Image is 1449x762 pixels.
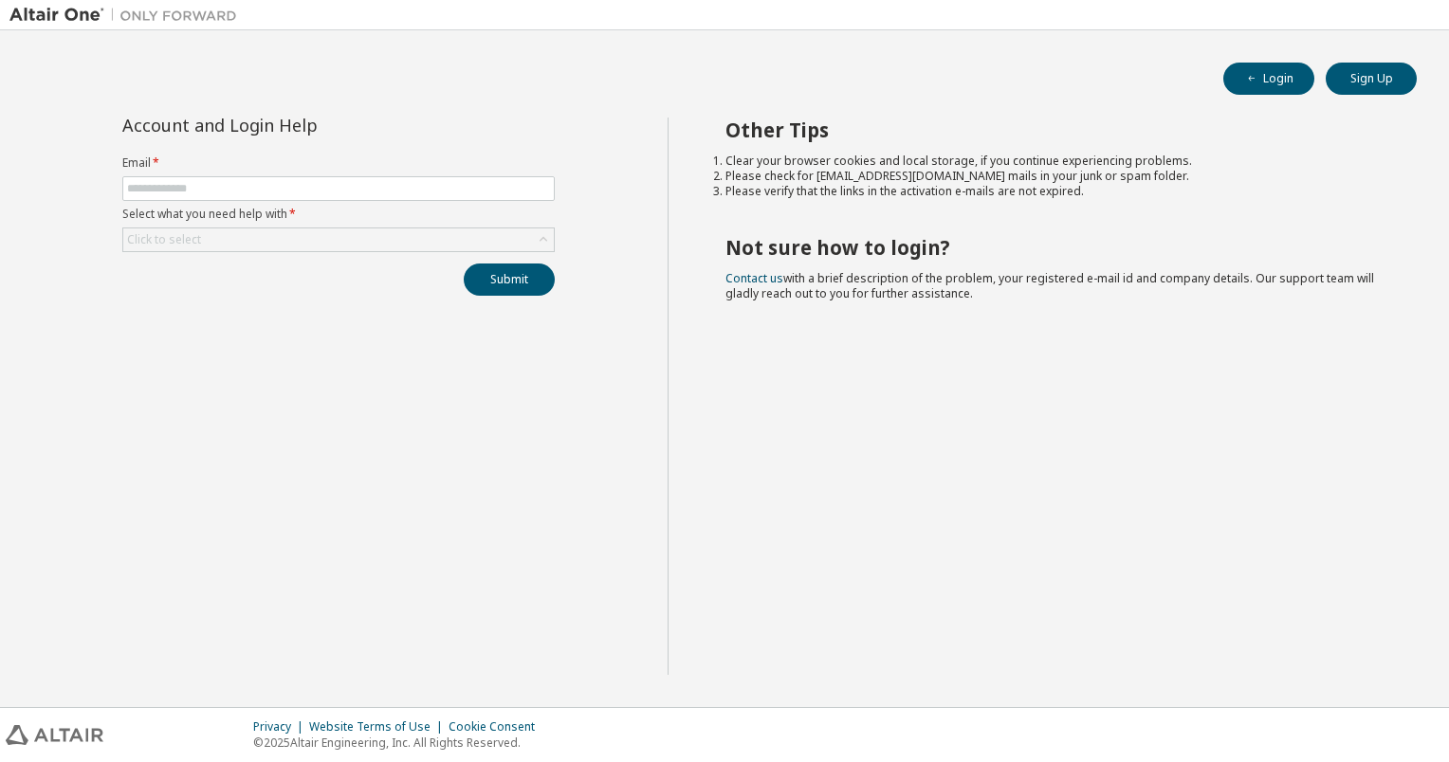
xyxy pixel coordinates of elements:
button: Login [1223,63,1314,95]
label: Select what you need help with [122,207,555,222]
p: © 2025 Altair Engineering, Inc. All Rights Reserved. [253,735,546,751]
h2: Not sure how to login? [725,235,1384,260]
li: Clear your browser cookies and local storage, if you continue experiencing problems. [725,154,1384,169]
div: Click to select [123,228,554,251]
li: Please verify that the links in the activation e-mails are not expired. [725,184,1384,199]
span: with a brief description of the problem, your registered e-mail id and company details. Our suppo... [725,270,1374,301]
img: altair_logo.svg [6,725,103,745]
div: Click to select [127,232,201,247]
a: Contact us [725,270,783,286]
img: Altair One [9,6,247,25]
label: Email [122,155,555,171]
div: Cookie Consent [449,719,546,735]
div: Privacy [253,719,309,735]
button: Submit [464,263,555,296]
button: Sign Up [1326,63,1417,95]
li: Please check for [EMAIL_ADDRESS][DOMAIN_NAME] mails in your junk or spam folder. [725,169,1384,184]
h2: Other Tips [725,118,1384,142]
div: Website Terms of Use [309,719,449,735]
div: Account and Login Help [122,118,468,133]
